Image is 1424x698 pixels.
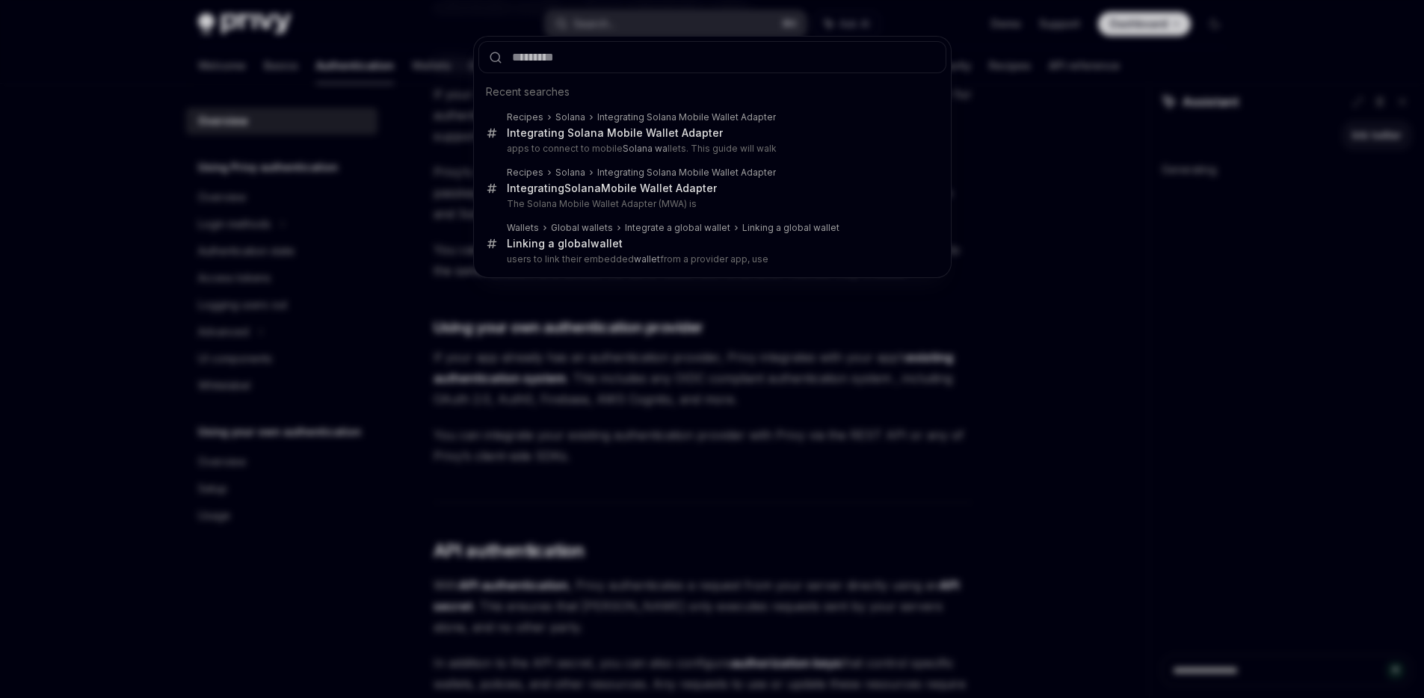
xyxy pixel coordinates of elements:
div: Wallets [507,222,539,234]
div: Linking a global [507,237,623,250]
span: Recent searches [486,84,570,99]
b: Solana wa [623,143,668,154]
div: Solana [555,167,585,179]
div: Solana [555,111,585,123]
div: Integrating Solana Mobile Wallet Adapter [597,111,776,123]
div: Recipes [507,167,543,179]
div: Linking a global wallet [742,222,839,234]
b: Solana [564,182,601,194]
p: apps to connect to mobile llets. This guide will walk [507,143,915,155]
div: Integrating Mobile Wallet Adapter [507,182,717,195]
b: wallet [591,237,623,250]
div: Integrating Solana Mobile Wallet Adapter [507,126,723,140]
div: Recipes [507,111,543,123]
b: wallet [634,253,660,265]
p: users to link their embedded from a provider app, use [507,253,915,265]
div: Integrating Solana Mobile Wallet Adapter [597,167,776,179]
p: The Solana Mobile Wallet Adapter (MWA) is [507,198,915,210]
div: Global wallets [551,222,613,234]
div: Integrate a global wallet [625,222,730,234]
